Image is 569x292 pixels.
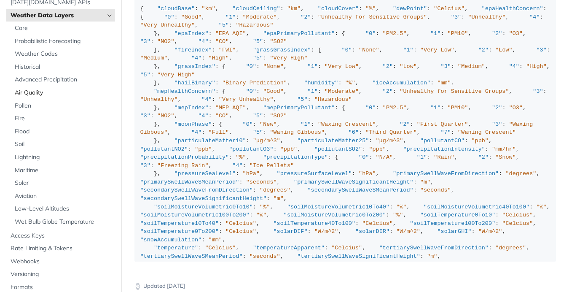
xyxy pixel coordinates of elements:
span: "snowAccumulation" [140,237,202,243]
span: "Good" [263,88,284,95]
span: "tertiarySwellWaveSMeanPeriod" [140,253,243,260]
span: "New" [260,121,277,127]
span: Low-Level Altitudes [15,205,113,213]
span: Solar [15,179,113,187]
span: "NO2" [157,113,174,119]
span: "secondarySwellWaveSignificantHeight" [140,195,267,202]
span: "2" [478,154,488,160]
span: "%" [536,204,546,210]
span: "Very Unhealthy" [140,22,195,28]
span: "pollutantCO" [420,138,464,144]
span: "Celcius" [331,245,362,251]
span: "Full" [209,129,229,135]
span: "Binary Prediction" [222,80,287,86]
span: "First Quarter" [417,121,468,127]
span: "Third Quarter" [365,129,417,135]
span: "Celcius" [434,5,464,12]
span: "μg/m^3" [376,138,403,144]
span: "Hazardous" [236,22,273,28]
span: "0" [246,63,256,70]
span: "3" [140,162,150,169]
span: "Very High" [157,72,195,78]
span: "grassIndex" [174,63,215,70]
span: Access Keys [11,232,113,240]
span: "2" [492,105,502,111]
span: "fireIndex" [174,47,212,53]
span: "%" [236,154,246,160]
a: Historical [11,61,115,73]
span: "soilMoistureVolumetric10To40" [287,204,389,210]
span: "3" [451,14,461,20]
span: "ppb" [195,146,212,152]
span: "Unhealthy for Sensitive Groups" [318,14,427,20]
span: "cloudBase" [157,5,195,12]
span: "4" [529,14,539,20]
span: "3" [140,38,150,45]
span: "Waning Gibbous" [270,129,325,135]
a: Fire [11,112,115,125]
span: "Low" [379,261,397,268]
span: "1" [225,14,236,20]
span: "μg/m^3" [253,138,280,144]
span: "1" [403,47,413,53]
span: "1" [301,121,311,127]
span: "seconds" [420,187,451,193]
span: "pressureSurfaceLevel" [277,170,352,177]
span: "Moderate" [243,14,277,20]
span: "PM10" [448,30,468,37]
span: Soil [15,140,113,149]
span: "soilMoistureVolumetric100To200" [140,212,250,218]
a: Aviation [11,190,115,203]
span: "NO2" [157,38,174,45]
span: "epaPrimaryPollutant" [263,30,335,37]
span: "0" [342,47,352,53]
span: Aviation [15,192,113,200]
a: Weather Data LayersHide subpages for Weather Data Layers [6,9,115,22]
span: "None" [359,47,379,53]
span: "soilMoistureVolumetric0To10" [154,204,253,210]
span: Formats [11,283,113,292]
span: "soilTemperature100To200" [410,220,496,227]
span: "High" [209,55,229,61]
p: Updated [DATE] [134,282,556,290]
a: Solar [11,177,115,189]
span: "hPa" [359,170,376,177]
span: Air Quality [15,89,113,97]
span: "degrees" [505,170,536,177]
span: "Celcius" [225,228,256,235]
span: "soilTemperature0To10" [420,212,495,218]
span: Weather Data Layers [11,11,104,20]
span: "Waning Crescent" [458,129,516,135]
span: "0" [365,30,376,37]
span: "mm/hr" [492,146,516,152]
span: "3" [140,113,150,119]
a: Core [11,22,115,35]
span: "2" [478,47,488,53]
span: "2" [400,121,410,127]
span: "3" [420,261,430,268]
span: "mepHealthConcern" [154,88,215,95]
span: "5" [253,129,263,135]
span: "Very Low" [304,261,338,268]
a: Flood [11,125,115,138]
a: Maritime [11,164,115,177]
span: "soilTemperature10To40" [140,220,219,227]
span: "Unhealthy for Sensitive Groups" [400,88,509,95]
span: "seconds" [250,253,280,260]
span: "Celcius" [502,212,533,218]
span: "moonPhase" [174,121,212,127]
span: Flood [15,127,113,136]
span: "Ice Pellets" [250,162,294,169]
span: "ppb" [369,146,386,152]
span: Fire [15,114,113,123]
span: "primarySwellWaveFromDirection" [393,170,499,177]
span: "None" [243,261,263,268]
span: Pollen [15,102,113,110]
span: "2" [492,30,502,37]
span: "Good" [181,14,202,20]
span: "0" [365,105,376,111]
span: "5" [253,55,263,61]
span: "CO" [215,113,229,119]
span: "Celcius" [225,220,256,227]
span: "7" [441,129,451,135]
